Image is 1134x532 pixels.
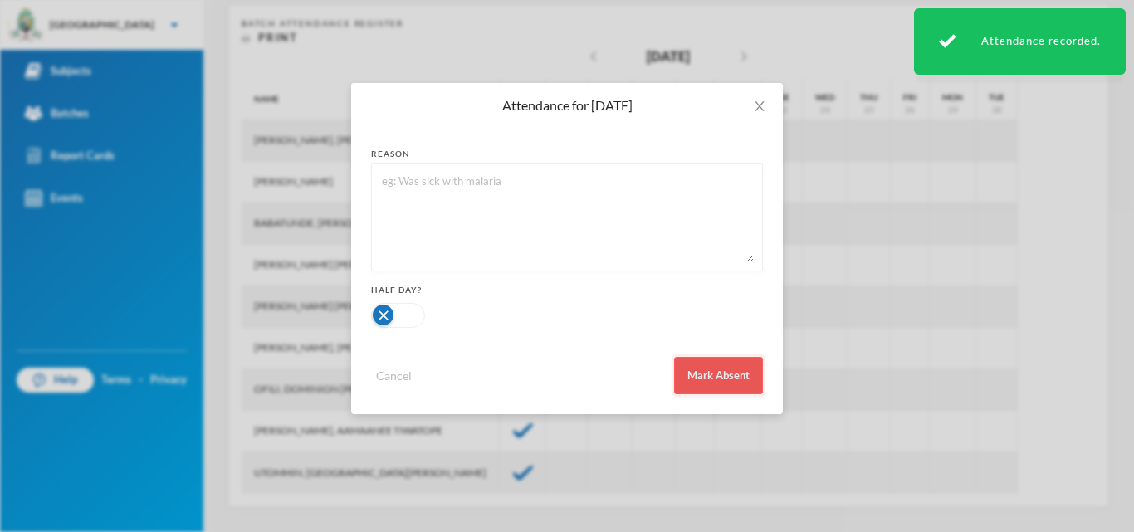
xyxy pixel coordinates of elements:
[371,148,763,160] div: reason
[371,96,763,115] div: Attendance for [DATE]
[371,366,417,385] button: Cancel
[736,83,783,129] button: Close
[371,284,763,296] div: Half Day?
[674,357,763,394] button: Mark Absent
[914,8,1126,75] div: Attendance recorded.
[753,100,766,113] i: icon: close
